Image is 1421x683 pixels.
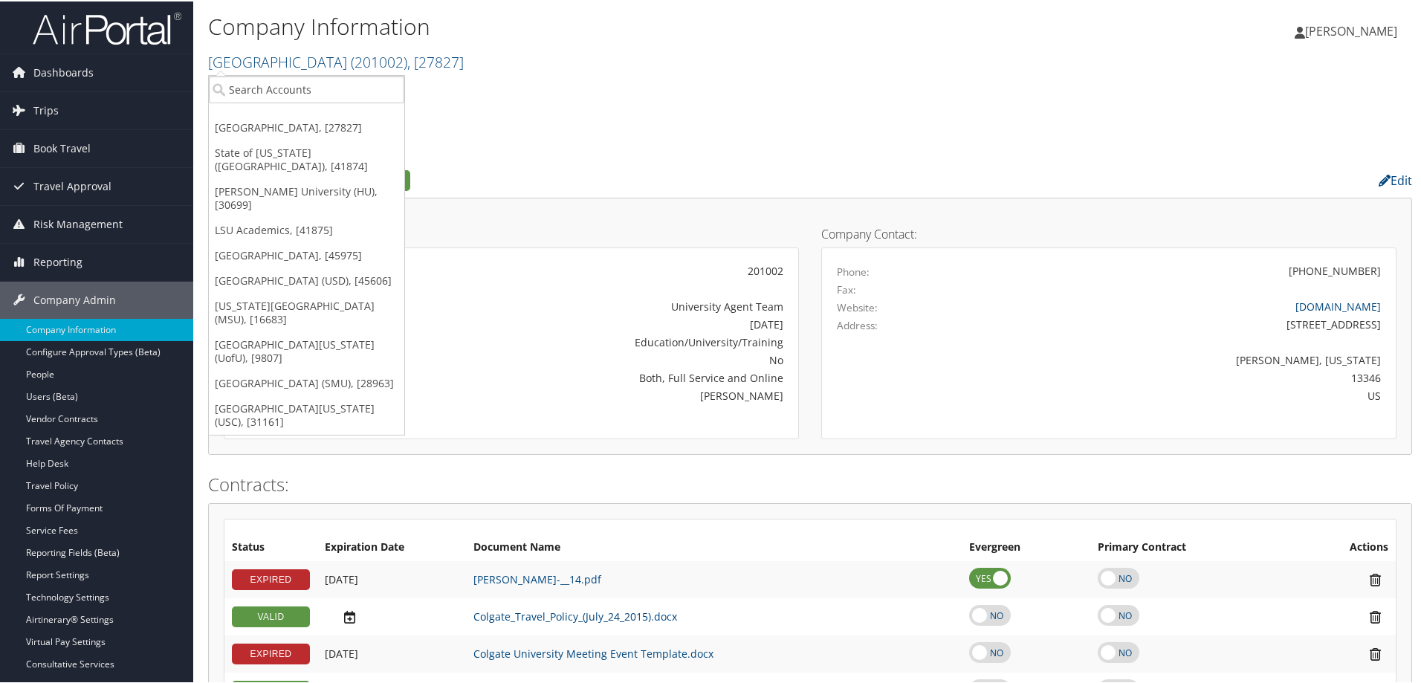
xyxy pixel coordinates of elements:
a: [PERSON_NAME] University (HU), [30699] [209,178,404,216]
a: [GEOGRAPHIC_DATA][US_STATE] (USC), [31161] [209,395,404,433]
div: EXPIRED [232,642,310,663]
a: State of [US_STATE] ([GEOGRAPHIC_DATA]), [41874] [209,139,404,178]
div: [DATE] [428,315,783,331]
i: Remove Contract [1362,608,1388,624]
a: [GEOGRAPHIC_DATA] [208,51,464,71]
h4: Account Details: [224,227,799,239]
h4: Company Contact: [821,227,1396,239]
div: Add/Edit Date [325,646,459,659]
h2: Company Profile: [208,166,1003,191]
i: Remove Contract [1362,645,1388,661]
div: Education/University/Training [428,333,783,349]
span: Trips [33,91,59,128]
span: Book Travel [33,129,91,166]
div: [PERSON_NAME] [428,386,783,402]
span: [DATE] [325,571,358,585]
a: LSU Academics, [41875] [209,216,404,242]
div: Both, Full Service and Online [428,369,783,384]
h2: Contracts: [208,470,1412,496]
a: [GEOGRAPHIC_DATA][US_STATE] (UofU), [9807] [209,331,404,369]
div: 201002 [428,262,783,277]
a: [GEOGRAPHIC_DATA], [45975] [209,242,404,267]
span: ( 201002 ) [351,51,407,71]
div: [STREET_ADDRESS] [979,315,1382,331]
i: Remove Contract [1362,571,1388,586]
label: Fax: [837,281,856,296]
a: [DOMAIN_NAME] [1295,298,1381,312]
img: airportal-logo.png [33,10,181,45]
th: Actions [1292,533,1396,560]
a: [GEOGRAPHIC_DATA] (USD), [45606] [209,267,404,292]
span: [DATE] [325,645,358,659]
a: [GEOGRAPHIC_DATA], [27827] [209,114,404,139]
div: 13346 [979,369,1382,384]
a: Edit [1379,171,1412,187]
th: Primary Contract [1090,533,1291,560]
a: Colgate University Meeting Event Template.docx [473,645,713,659]
span: Travel Approval [33,166,111,204]
span: [PERSON_NAME] [1305,22,1397,38]
th: Evergreen [962,533,1090,560]
label: Phone: [837,263,870,278]
div: US [979,386,1382,402]
span: Dashboards [33,53,94,90]
a: [PERSON_NAME]-__14.pdf [473,571,601,585]
div: University Agent Team [428,297,783,313]
a: Colgate_Travel_Policy_(July_24_2015).docx [473,608,677,622]
th: Expiration Date [317,533,466,560]
a: [PERSON_NAME] [1295,7,1412,52]
div: Add/Edit Date [325,572,459,585]
div: [PERSON_NAME], [US_STATE] [979,351,1382,366]
label: Website: [837,299,878,314]
span: , [ 27827 ] [407,51,464,71]
div: No [428,351,783,366]
a: [GEOGRAPHIC_DATA] (SMU), [28963] [209,369,404,395]
h1: Company Information [208,10,1011,41]
div: Add/Edit Date [325,608,459,624]
span: Reporting [33,242,82,279]
input: Search Accounts [209,74,404,102]
div: VALID [232,605,310,626]
label: Address: [837,317,878,331]
th: Document Name [466,533,962,560]
th: Status [224,533,317,560]
span: Risk Management [33,204,123,242]
div: [PHONE_NUMBER] [1289,262,1381,277]
a: [US_STATE][GEOGRAPHIC_DATA] (MSU), [16683] [209,292,404,331]
div: EXPIRED [232,568,310,589]
span: Company Admin [33,280,116,317]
